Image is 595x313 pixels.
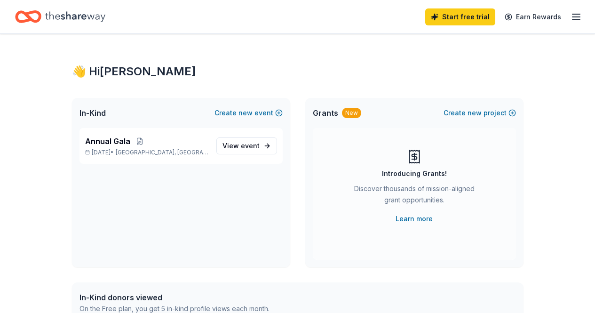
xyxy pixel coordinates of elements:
button: Createnewproject [444,107,516,119]
span: In-Kind [79,107,106,119]
div: New [342,108,361,118]
span: [GEOGRAPHIC_DATA], [GEOGRAPHIC_DATA] [116,149,208,156]
a: View event [216,137,277,154]
a: Earn Rewards [499,8,567,25]
span: new [238,107,253,119]
div: Introducing Grants! [382,168,447,179]
span: View [222,140,260,152]
span: Grants [313,107,338,119]
a: Home [15,6,105,28]
span: event [241,142,260,150]
div: Discover thousands of mission-aligned grant opportunities. [350,183,478,209]
a: Start free trial [425,8,495,25]
span: new [468,107,482,119]
p: [DATE] • [85,149,209,156]
div: In-Kind donors viewed [79,292,270,303]
div: 👋 Hi [PERSON_NAME] [72,64,524,79]
span: Annual Gala [85,136,130,147]
button: Createnewevent [214,107,283,119]
a: Learn more [396,213,433,225]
